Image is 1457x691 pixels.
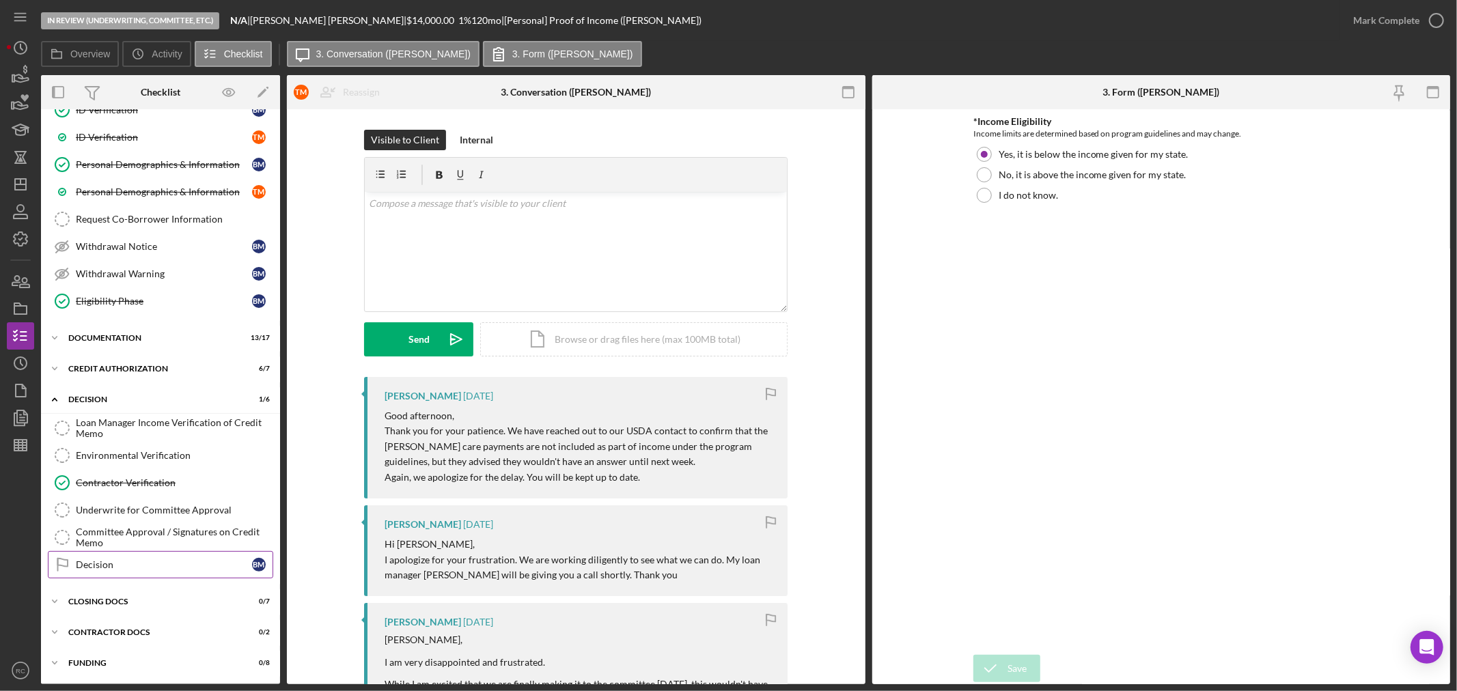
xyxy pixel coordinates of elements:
a: Eligibility PhaseBM [48,287,273,315]
div: [PERSON_NAME] [PERSON_NAME] | [250,15,406,26]
button: Send [364,322,473,356]
div: Withdrawal Notice [76,241,252,252]
div: Loan Manager Income Verification of Credit Memo [76,417,273,439]
a: Request Co-Borrower Information [48,206,273,233]
button: Overview [41,41,119,67]
label: Checklist [224,48,263,59]
div: B M [252,558,266,572]
button: Activity [122,41,191,67]
a: Committee Approval / Signatures on Credit Memo [48,524,273,551]
a: Contractor Verification [48,469,273,496]
a: Loan Manager Income Verification of Credit Memo [48,414,273,442]
div: T M [294,85,309,100]
div: Withdrawal Warning [76,268,252,279]
div: Documentation [68,334,236,342]
a: ID VerificationBM [48,96,273,124]
button: RC [7,657,34,684]
div: Decision [76,559,252,570]
button: Visible to Client [364,130,446,150]
a: Environmental Verification [48,442,273,469]
a: Personal Demographics & InformationBM [48,151,273,178]
div: Decision [68,395,236,404]
div: Underwrite for Committee Approval [76,505,273,516]
a: DecisionBM [48,551,273,578]
div: $14,000.00 [406,15,458,26]
div: T M [252,130,266,144]
div: *Income Eligibility [973,116,1349,127]
button: 3. Form ([PERSON_NAME]) [483,41,642,67]
a: Personal Demographics & InformationTM [48,178,273,206]
div: 120 mo [471,15,501,26]
div: B M [252,267,266,281]
label: 3. Conversation ([PERSON_NAME]) [316,48,471,59]
div: B M [252,240,266,253]
button: TMReassign [287,79,393,106]
a: Underwrite for Committee Approval [48,496,273,524]
div: B M [252,158,266,171]
label: Activity [152,48,182,59]
a: Withdrawal WarningBM [48,260,273,287]
div: B M [252,294,266,308]
div: Reassign [343,79,380,106]
div: Request Co-Borrower Information [76,214,273,225]
div: 6 / 7 [245,365,270,373]
div: CREDIT AUTHORIZATION [68,365,236,373]
b: N/A [230,14,247,26]
div: [PERSON_NAME] [385,519,461,530]
div: Personal Demographics & Information [76,159,252,170]
p: Thank you for your patience. We have reached out to our USDA contact to confirm that the [PERSON_... [385,423,774,469]
label: No, it is above the income given for my state. [999,169,1187,180]
div: 0 / 2 [245,628,270,636]
div: 0 / 8 [245,659,270,667]
div: [PERSON_NAME] [385,617,461,627]
div: | [230,15,250,26]
div: ID Verification [76,104,252,115]
div: Visible to Client [371,130,439,150]
div: Eligibility Phase [76,296,252,307]
p: Good afternoon, [385,408,774,423]
div: Environmental Verification [76,450,273,461]
button: 3. Conversation ([PERSON_NAME]) [287,41,480,67]
div: 1 % [458,15,471,26]
div: Committee Approval / Signatures on Credit Memo [76,526,273,548]
div: Open Intercom Messenger [1411,631,1443,664]
div: ID Verification [76,132,252,143]
p: Again, we apologize for the delay. You will be kept up to date. [385,470,774,485]
time: 2025-07-01 14:03 [463,617,493,627]
div: T M [252,185,266,199]
button: Save [973,655,1040,682]
label: Overview [70,48,110,59]
div: Contractor Docs [68,628,236,636]
button: Checklist [195,41,272,67]
div: 3. Form ([PERSON_NAME]) [1102,87,1219,98]
time: 2025-07-02 17:19 [463,391,493,401]
time: 2025-07-01 14:25 [463,519,493,530]
div: | [Personal] Proof of Income ([PERSON_NAME]) [501,15,702,26]
div: CLOSING DOCS [68,597,236,606]
div: [PERSON_NAME] [385,391,461,401]
p: I apologize for your frustration. We are working diligently to see what we can do. My loan manage... [385,552,774,583]
div: B M [252,103,266,117]
label: Yes, it is below the income given for my state. [999,149,1189,160]
button: Mark Complete [1340,7,1450,34]
div: Save [1008,655,1027,682]
div: Mark Complete [1353,7,1419,34]
div: Funding [68,659,236,667]
div: Contractor Verification [76,477,273,488]
button: Internal [453,130,500,150]
p: Hi [PERSON_NAME], [385,537,774,552]
div: 13 / 17 [245,334,270,342]
label: I do not know. [999,190,1058,201]
div: 0 / 7 [245,597,270,606]
div: Send [408,322,430,356]
div: In Review (Underwriting, Committee, Etc.) [41,12,219,29]
text: RC [16,667,25,675]
label: 3. Form ([PERSON_NAME]) [512,48,633,59]
a: Withdrawal NoticeBM [48,233,273,260]
div: Personal Demographics & Information [76,186,252,197]
div: 3. Conversation ([PERSON_NAME]) [501,87,651,98]
div: Internal [460,130,493,150]
a: ID VerificationTM [48,124,273,151]
div: Checklist [141,87,180,98]
div: Income limits are determined based on program guidelines and may change. [973,127,1349,141]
